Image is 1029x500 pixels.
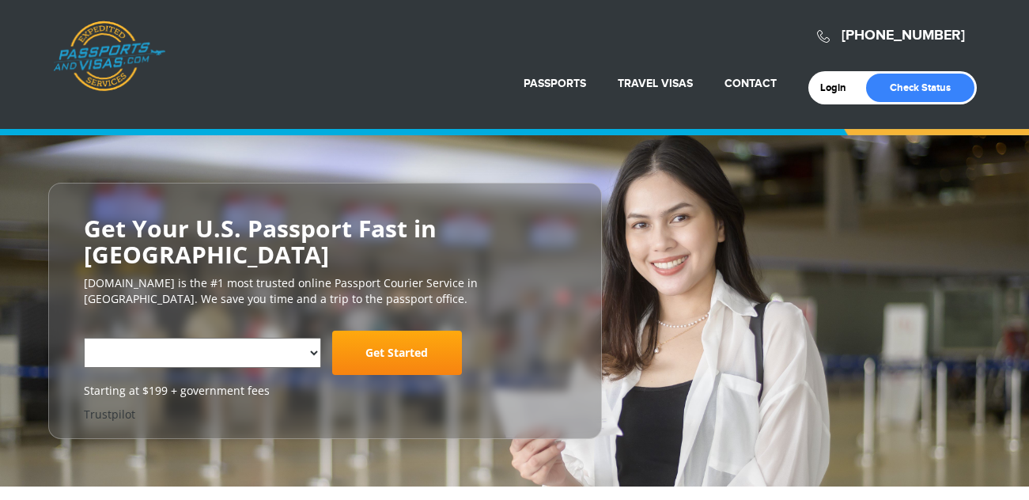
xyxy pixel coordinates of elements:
a: Contact [724,77,777,90]
a: Trustpilot [84,407,135,422]
a: Login [820,81,857,94]
a: Get Started [332,331,462,375]
a: [PHONE_NUMBER] [842,27,965,44]
p: [DOMAIN_NAME] is the #1 most trusted online Passport Courier Service in [GEOGRAPHIC_DATA]. We sav... [84,275,566,307]
a: Travel Visas [618,77,693,90]
h2: Get Your U.S. Passport Fast in [GEOGRAPHIC_DATA] [84,215,566,267]
a: Passports & [DOMAIN_NAME] [53,21,165,92]
a: Check Status [866,74,974,102]
a: Passports [524,77,586,90]
span: Starting at $199 + government fees [84,383,566,399]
